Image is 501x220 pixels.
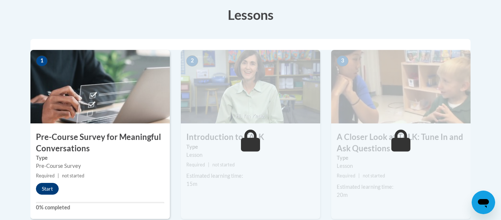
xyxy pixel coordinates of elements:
[472,191,495,214] iframe: Button to launch messaging window
[186,143,315,151] label: Type
[337,55,348,66] span: 3
[30,131,170,154] h3: Pre-Course Survey for Meaningful Conversations
[181,131,320,143] h3: Introduction to TALK
[58,173,59,178] span: |
[337,173,355,178] span: Required
[186,181,197,187] span: 15m
[186,151,315,159] div: Lesson
[186,55,198,66] span: 2
[363,173,385,178] span: not started
[36,154,164,162] label: Type
[36,162,164,170] div: Pre-Course Survey
[358,173,360,178] span: |
[186,162,205,167] span: Required
[337,192,348,198] span: 20m
[186,172,315,180] div: Estimated learning time:
[62,173,84,178] span: not started
[36,173,55,178] span: Required
[36,55,48,66] span: 1
[331,131,471,154] h3: A Closer Look at TALK: Tune In and Ask Questions
[337,162,465,170] div: Lesson
[181,50,320,123] img: Course Image
[30,50,170,123] img: Course Image
[337,183,465,191] div: Estimated learning time:
[208,162,209,167] span: |
[36,183,59,195] button: Start
[331,50,471,123] img: Course Image
[30,6,471,24] h3: Lessons
[36,203,164,212] label: 0% completed
[337,154,465,162] label: Type
[212,162,235,167] span: not started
